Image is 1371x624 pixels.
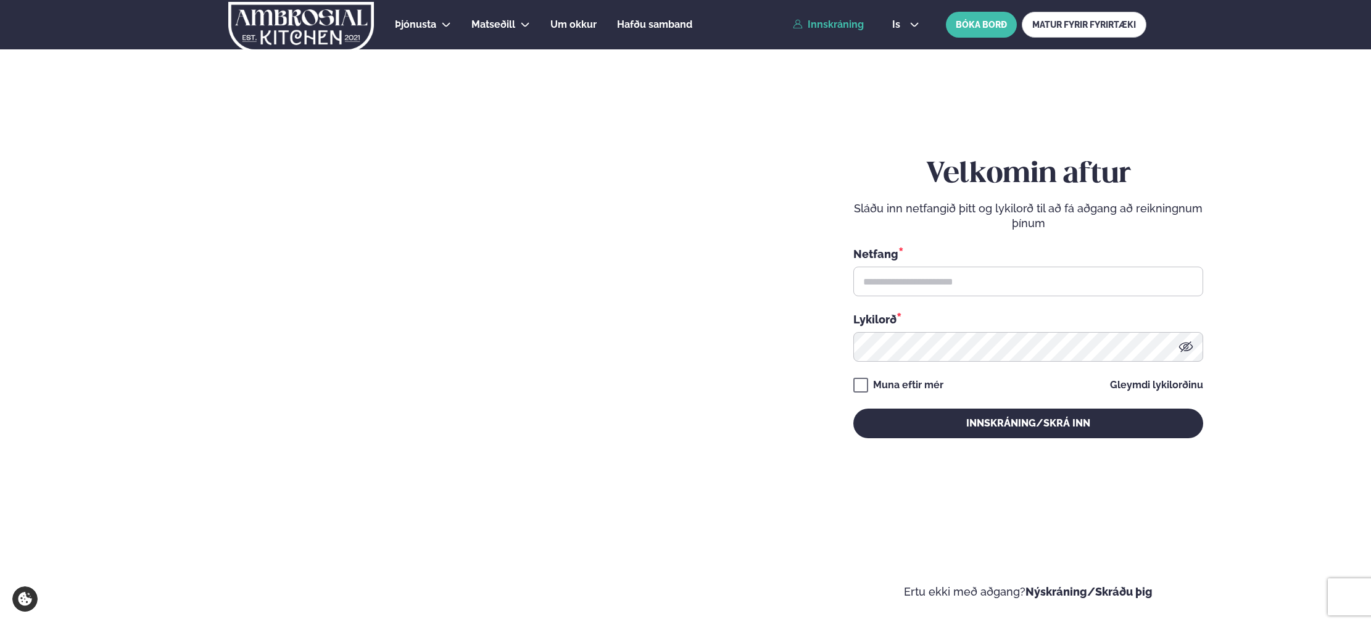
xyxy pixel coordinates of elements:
[853,311,1203,327] div: Lykilorð
[37,402,293,505] h2: Velkomin á Ambrosial kitchen!
[723,584,1334,599] p: Ertu ekki með aðgang?
[1110,380,1203,390] a: Gleymdi lykilorðinu
[471,17,515,32] a: Matseðill
[882,20,929,30] button: is
[550,19,597,30] span: Um okkur
[853,157,1203,192] h2: Velkomin aftur
[37,520,293,550] p: Ef eitthvað sameinar fólk, þá er [PERSON_NAME] matarferðalag.
[12,586,38,612] a: Cookie settings
[853,409,1203,438] button: Innskráning/Skrá inn
[395,19,436,30] span: Þjónusta
[1022,12,1146,38] a: MATUR FYRIR FYRIRTÆKI
[892,20,904,30] span: is
[617,19,692,30] span: Hafðu samband
[617,17,692,32] a: Hafðu samband
[550,17,597,32] a: Um okkur
[395,17,436,32] a: Þjónusta
[471,19,515,30] span: Matseðill
[1025,585,1153,598] a: Nýskráning/Skráðu þig
[946,12,1017,38] button: BÓKA BORÐ
[853,246,1203,262] div: Netfang
[228,2,375,52] img: logo
[793,19,864,30] a: Innskráning
[853,201,1203,231] p: Sláðu inn netfangið þitt og lykilorð til að fá aðgang að reikningnum þínum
